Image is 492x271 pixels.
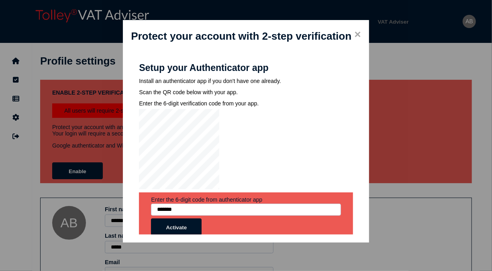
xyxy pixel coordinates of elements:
[139,87,353,98] li: Scan the QR code below with your app.
[354,28,361,41] span: ×
[131,30,361,42] h1: Protect your account with 2-step verification
[151,196,262,203] label: Enter the 6-digit code from authenticator app
[139,98,353,109] li: Enter the 6-digit verification code from your app.
[139,63,353,73] h2: Setup your Authenticator app
[139,75,353,87] li: Install an authenticator app if you don't have one already.
[151,218,202,235] button: Activate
